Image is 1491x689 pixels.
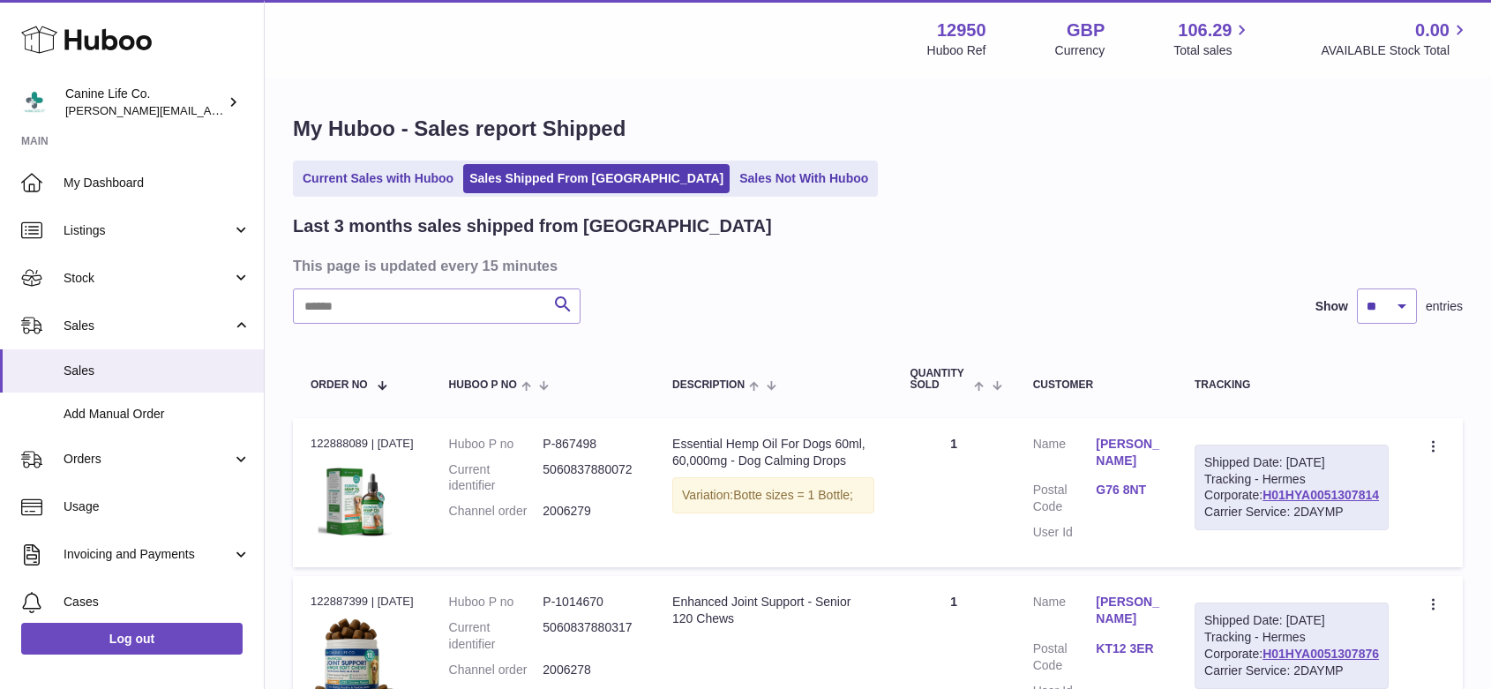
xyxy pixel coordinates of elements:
[1033,436,1097,474] dt: Name
[64,318,232,334] span: Sales
[65,86,224,119] div: Canine Life Co.
[463,164,730,193] a: Sales Shipped From [GEOGRAPHIC_DATA]
[543,461,637,495] dd: 5060837880072
[1195,445,1389,531] div: Tracking - Hermes Corporate:
[1262,647,1379,661] a: H01HYA0051307876
[1204,663,1379,679] div: Carrier Service: 2DAYMP
[1033,594,1097,632] dt: Name
[543,619,637,653] dd: 5060837880317
[1067,19,1105,42] strong: GBP
[449,594,543,610] dt: Huboo P no
[1321,42,1470,59] span: AVAILABLE Stock Total
[1321,19,1470,59] a: 0.00 AVAILABLE Stock Total
[64,222,232,239] span: Listings
[733,164,874,193] a: Sales Not With Huboo
[64,498,251,515] span: Usage
[1173,19,1252,59] a: 106.29 Total sales
[1096,640,1159,657] a: KT12 3ER
[1262,488,1379,502] a: H01HYA0051307814
[543,436,637,453] dd: P-867498
[64,406,251,423] span: Add Manual Order
[64,175,251,191] span: My Dashboard
[1178,19,1232,42] span: 106.29
[1033,640,1097,674] dt: Postal Code
[672,436,874,469] div: Essential Hemp Oil For Dogs 60ml, 60,000mg - Dog Calming Drops
[910,368,970,391] span: Quantity Sold
[293,115,1463,143] h1: My Huboo - Sales report Shipped
[293,214,772,238] h2: Last 3 months sales shipped from [GEOGRAPHIC_DATA]
[64,546,232,563] span: Invoicing and Payments
[1055,42,1105,59] div: Currency
[1426,298,1463,315] span: entries
[937,19,986,42] strong: 12950
[1096,594,1159,627] a: [PERSON_NAME]
[449,619,543,653] dt: Current identifier
[296,164,460,193] a: Current Sales with Huboo
[672,379,745,391] span: Description
[449,503,543,520] dt: Channel order
[733,488,853,502] span: Botte sizes = 1 Bottle;
[543,662,637,678] dd: 2006278
[927,42,986,59] div: Huboo Ref
[1315,298,1348,315] label: Show
[1096,436,1159,469] a: [PERSON_NAME]
[311,379,368,391] span: Order No
[1173,42,1252,59] span: Total sales
[1195,379,1389,391] div: Tracking
[21,623,243,655] a: Log out
[21,89,48,116] img: kevin@clsgltd.co.uk
[672,594,874,627] div: Enhanced Joint Support - Senior 120 Chews
[1033,379,1159,391] div: Customer
[64,451,232,468] span: Orders
[892,418,1015,567] td: 1
[64,594,251,610] span: Cases
[64,363,251,379] span: Sales
[1033,482,1097,515] dt: Postal Code
[1415,19,1450,42] span: 0.00
[1204,454,1379,471] div: Shipped Date: [DATE]
[1204,504,1379,520] div: Carrier Service: 2DAYMP
[1096,482,1159,498] a: G76 8NT
[449,662,543,678] dt: Channel order
[1195,603,1389,689] div: Tracking - Hermes Corporate:
[1033,524,1097,541] dt: User Id
[672,477,874,513] div: Variation:
[449,461,543,495] dt: Current identifier
[311,594,414,610] div: 122887399 | [DATE]
[64,270,232,287] span: Stock
[311,457,399,545] img: clsg-1-pack-shot-in-2000x2000px.jpg
[1204,612,1379,629] div: Shipped Date: [DATE]
[311,436,414,452] div: 122888089 | [DATE]
[449,379,517,391] span: Huboo P no
[65,103,354,117] span: [PERSON_NAME][EMAIL_ADDRESS][DOMAIN_NAME]
[543,594,637,610] dd: P-1014670
[449,436,543,453] dt: Huboo P no
[293,256,1458,275] h3: This page is updated every 15 minutes
[543,503,637,520] dd: 2006279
